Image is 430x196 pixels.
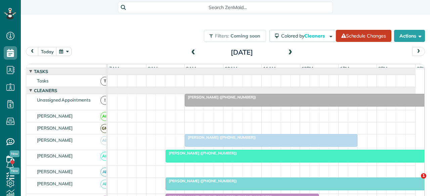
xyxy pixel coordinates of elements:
button: prev [26,47,39,56]
span: AC [100,152,110,161]
span: [PERSON_NAME] ([PHONE_NUMBER]) [184,95,256,100]
span: AF [100,180,110,189]
iframe: Intercom live chat [407,173,423,189]
h2: [DATE] [200,49,284,56]
button: next [412,47,425,56]
button: today [38,47,57,56]
button: Colored byCleaners [269,30,336,42]
span: AB [100,136,110,145]
span: [PERSON_NAME] [36,181,74,186]
span: [PERSON_NAME] [36,153,74,158]
span: [PERSON_NAME] [36,125,74,131]
span: Tasks [36,78,50,83]
span: T [100,77,110,86]
span: ! [100,96,110,105]
a: Schedule Changes [336,30,391,42]
span: GM [100,124,110,133]
span: 1pm [339,66,350,71]
span: 9am [185,66,197,71]
span: 7am [108,66,120,71]
span: Cleaners [304,33,326,39]
span: Tasks [33,69,49,74]
span: Filters: [215,33,229,39]
span: [PERSON_NAME] [36,113,74,119]
span: [PERSON_NAME] [36,137,74,143]
button: Actions [394,30,425,42]
span: 10am [223,66,239,71]
span: 2pm [377,66,389,71]
span: [PERSON_NAME] ([PHONE_NUMBER]) [165,151,237,155]
span: 3pm [416,66,427,71]
span: [PERSON_NAME] ([PHONE_NUMBER]) [165,179,237,183]
span: Cleaners [33,88,58,93]
span: AF [100,168,110,177]
span: [PERSON_NAME] ([PHONE_NUMBER]) [184,135,256,140]
span: 1 [421,173,426,179]
span: [PERSON_NAME] [36,169,74,174]
span: 12pm [300,66,315,71]
span: Colored by [281,33,327,39]
span: 11am [262,66,277,71]
span: AC [100,112,110,121]
span: 8am [146,66,159,71]
span: New [10,150,19,157]
span: Coming soon [230,33,261,39]
span: Unassigned Appointments [36,97,92,103]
